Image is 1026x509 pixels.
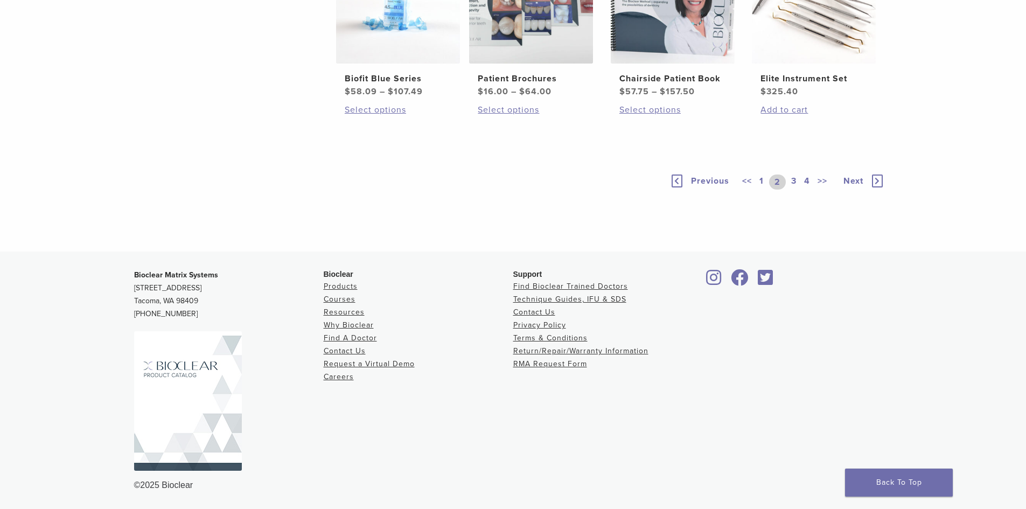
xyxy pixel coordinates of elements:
a: Careers [324,372,354,381]
a: 3 [789,175,799,190]
a: Terms & Conditions [513,333,588,343]
a: Resources [324,308,365,317]
a: Technique Guides, IFU & SDS [513,295,626,304]
a: Contact Us [324,346,366,355]
span: – [380,86,385,97]
a: Return/Repair/Warranty Information [513,346,648,355]
a: Contact Us [513,308,555,317]
span: Previous [691,176,729,186]
a: Add to cart: “Elite Instrument Set” [760,103,867,116]
a: Privacy Policy [513,320,566,330]
a: Select options for “Patient Brochures” [478,103,584,116]
h2: Elite Instrument Set [760,72,867,85]
a: Bioclear [728,276,752,287]
bdi: 58.09 [345,86,377,97]
a: Request a Virtual Demo [324,359,415,368]
div: ©2025 Bioclear [134,479,892,492]
a: Select options for “Biofit Blue Series” [345,103,451,116]
h2: Patient Brochures [478,72,584,85]
span: – [652,86,657,97]
strong: Bioclear Matrix Systems [134,270,218,280]
a: RMA Request Form [513,359,587,368]
a: 2 [769,175,786,190]
a: Select options for “Chairside Patient Book” [619,103,726,116]
a: Find A Doctor [324,333,377,343]
span: $ [478,86,484,97]
span: – [511,86,517,97]
a: Why Bioclear [324,320,374,330]
a: >> [815,175,829,190]
span: Next [843,176,863,186]
span: $ [660,86,666,97]
bdi: 16.00 [478,86,508,97]
span: $ [760,86,766,97]
a: 1 [757,175,766,190]
bdi: 57.75 [619,86,649,97]
h2: Biofit Blue Series [345,72,451,85]
bdi: 325.40 [760,86,798,97]
a: Find Bioclear Trained Doctors [513,282,628,291]
span: $ [619,86,625,97]
a: 4 [802,175,812,190]
p: [STREET_ADDRESS] Tacoma, WA 98409 [PHONE_NUMBER] [134,269,324,320]
a: Bioclear [755,276,777,287]
a: << [740,175,754,190]
bdi: 64.00 [519,86,552,97]
span: Support [513,270,542,278]
span: $ [388,86,394,97]
h2: Chairside Patient Book [619,72,726,85]
span: $ [345,86,351,97]
a: Courses [324,295,355,304]
bdi: 107.49 [388,86,423,97]
img: Bioclear [134,331,242,471]
a: Back To Top [845,469,953,497]
span: $ [519,86,525,97]
span: Bioclear [324,270,353,278]
bdi: 157.50 [660,86,695,97]
a: Products [324,282,358,291]
a: Bioclear [703,276,725,287]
